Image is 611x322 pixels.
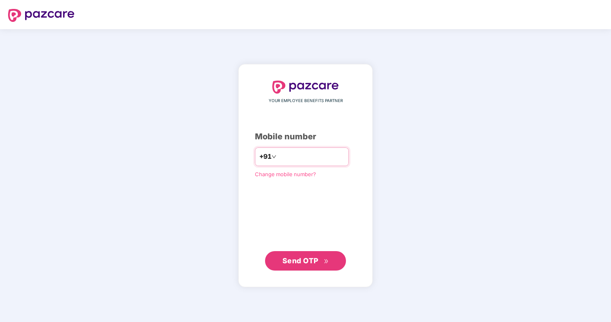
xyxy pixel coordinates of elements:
[265,251,346,271] button: Send OTPdouble-right
[282,256,318,265] span: Send OTP
[272,81,339,94] img: logo
[255,130,356,143] div: Mobile number
[269,98,343,104] span: YOUR EMPLOYEE BENEFITS PARTNER
[272,154,276,159] span: down
[324,259,329,264] span: double-right
[8,9,74,22] img: logo
[255,171,316,177] a: Change mobile number?
[259,151,272,162] span: +91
